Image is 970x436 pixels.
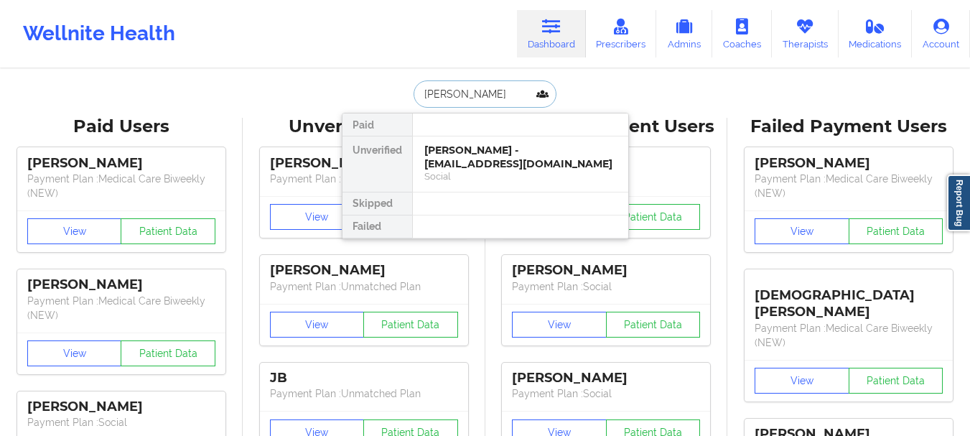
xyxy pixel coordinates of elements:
[755,368,849,394] button: View
[270,172,458,186] p: Payment Plan : Unmatched Plan
[606,204,701,230] button: Patient Data
[27,218,122,244] button: View
[270,312,365,338] button: View
[755,277,943,320] div: [DEMOGRAPHIC_DATA][PERSON_NAME]
[755,155,943,172] div: [PERSON_NAME]
[27,340,122,366] button: View
[424,170,617,182] div: Social
[342,215,412,238] div: Failed
[27,294,215,323] p: Payment Plan : Medical Care Biweekly (NEW)
[737,116,960,138] div: Failed Payment Users
[512,370,700,386] div: [PERSON_NAME]
[424,144,617,170] div: [PERSON_NAME] - [EMAIL_ADDRESS][DOMAIN_NAME]
[121,218,215,244] button: Patient Data
[270,279,458,294] p: Payment Plan : Unmatched Plan
[512,386,700,401] p: Payment Plan : Social
[755,321,943,350] p: Payment Plan : Medical Care Biweekly (NEW)
[342,193,412,215] div: Skipped
[512,279,700,294] p: Payment Plan : Social
[512,312,607,338] button: View
[947,175,970,231] a: Report Bug
[10,116,233,138] div: Paid Users
[342,136,412,193] div: Unverified
[253,116,475,138] div: Unverified Users
[270,386,458,401] p: Payment Plan : Unmatched Plan
[586,10,657,57] a: Prescribers
[27,172,215,200] p: Payment Plan : Medical Care Biweekly (NEW)
[517,10,586,57] a: Dashboard
[839,10,913,57] a: Medications
[270,370,458,386] div: JB
[912,10,970,57] a: Account
[121,340,215,366] button: Patient Data
[27,415,215,430] p: Payment Plan : Social
[363,312,458,338] button: Patient Data
[270,155,458,172] div: [PERSON_NAME]
[755,218,849,244] button: View
[772,10,839,57] a: Therapists
[27,277,215,293] div: [PERSON_NAME]
[27,399,215,415] div: [PERSON_NAME]
[849,218,943,244] button: Patient Data
[270,262,458,279] div: [PERSON_NAME]
[849,368,943,394] button: Patient Data
[512,262,700,279] div: [PERSON_NAME]
[27,155,215,172] div: [PERSON_NAME]
[755,172,943,200] p: Payment Plan : Medical Care Biweekly (NEW)
[712,10,772,57] a: Coaches
[656,10,712,57] a: Admins
[342,113,412,136] div: Paid
[606,312,701,338] button: Patient Data
[270,204,365,230] button: View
